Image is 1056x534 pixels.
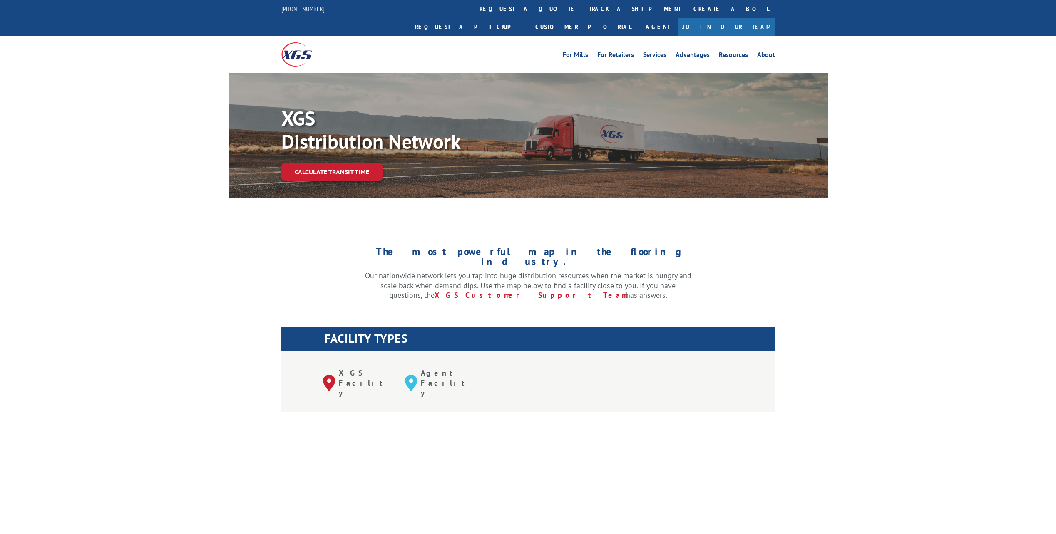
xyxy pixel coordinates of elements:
a: Join Our Team [678,18,775,36]
p: XGS Distribution Network [281,106,531,153]
a: Services [643,52,666,61]
a: XGS Customer Support Team [435,290,626,300]
a: Advantages [676,52,710,61]
a: Calculate transit time [281,163,383,181]
p: Our nationwide network lets you tap into huge distribution resources when the market is hungry an... [365,271,691,300]
a: Agent [637,18,678,36]
h1: FACILITY TYPES [325,333,775,349]
p: Agent Facility [421,368,475,398]
a: Resources [719,52,748,61]
a: Customer Portal [529,18,637,36]
a: [PHONE_NUMBER] [281,5,325,13]
p: XGS Facility [339,368,393,398]
a: For Retailers [597,52,634,61]
a: For Mills [563,52,588,61]
a: About [757,52,775,61]
h1: The most powerful map in the flooring industry. [365,247,691,271]
a: Request a pickup [409,18,529,36]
